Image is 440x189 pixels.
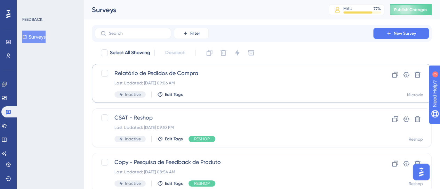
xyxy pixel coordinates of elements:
[373,28,429,39] button: New Survey
[390,4,432,15] button: Publish Changes
[394,31,416,36] span: New Survey
[114,169,353,175] div: Last Updated: [DATE] 08:54 AM
[125,92,141,97] span: Inactive
[157,136,183,142] button: Edit Tags
[114,80,353,86] div: Last Updated: [DATE] 09:06 AM
[125,136,141,142] span: Inactive
[110,49,150,57] span: Select All Showing
[109,31,165,36] input: Search
[165,92,183,97] span: Edit Tags
[190,31,200,36] span: Filter
[165,181,183,186] span: Edit Tags
[343,6,352,11] div: MAU
[194,136,210,142] span: RESHOP
[411,162,432,182] iframe: UserGuiding AI Assistant Launcher
[409,181,423,187] div: Reshop
[159,47,191,59] button: Deselect
[409,137,423,142] div: Reshop
[22,17,42,22] div: FEEDBACK
[407,92,423,98] div: Microvix
[165,49,185,57] span: Deselect
[157,181,183,186] button: Edit Tags
[157,92,183,97] button: Edit Tags
[114,69,353,77] span: Relatório de Pedidos de Compra
[92,5,311,15] div: Surveys
[114,114,353,122] span: CSAT - Reshop
[114,158,353,166] span: Copy - Pesquisa de Feedback de Produto
[194,181,210,186] span: RESHOP
[374,6,381,11] div: 77 %
[48,3,50,9] div: 3
[16,2,43,10] span: Need Help?
[165,136,183,142] span: Edit Tags
[125,181,141,186] span: Inactive
[394,7,427,13] span: Publish Changes
[174,28,209,39] button: Filter
[22,31,46,43] button: Surveys
[114,125,353,130] div: Last Updated: [DATE] 09:10 PM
